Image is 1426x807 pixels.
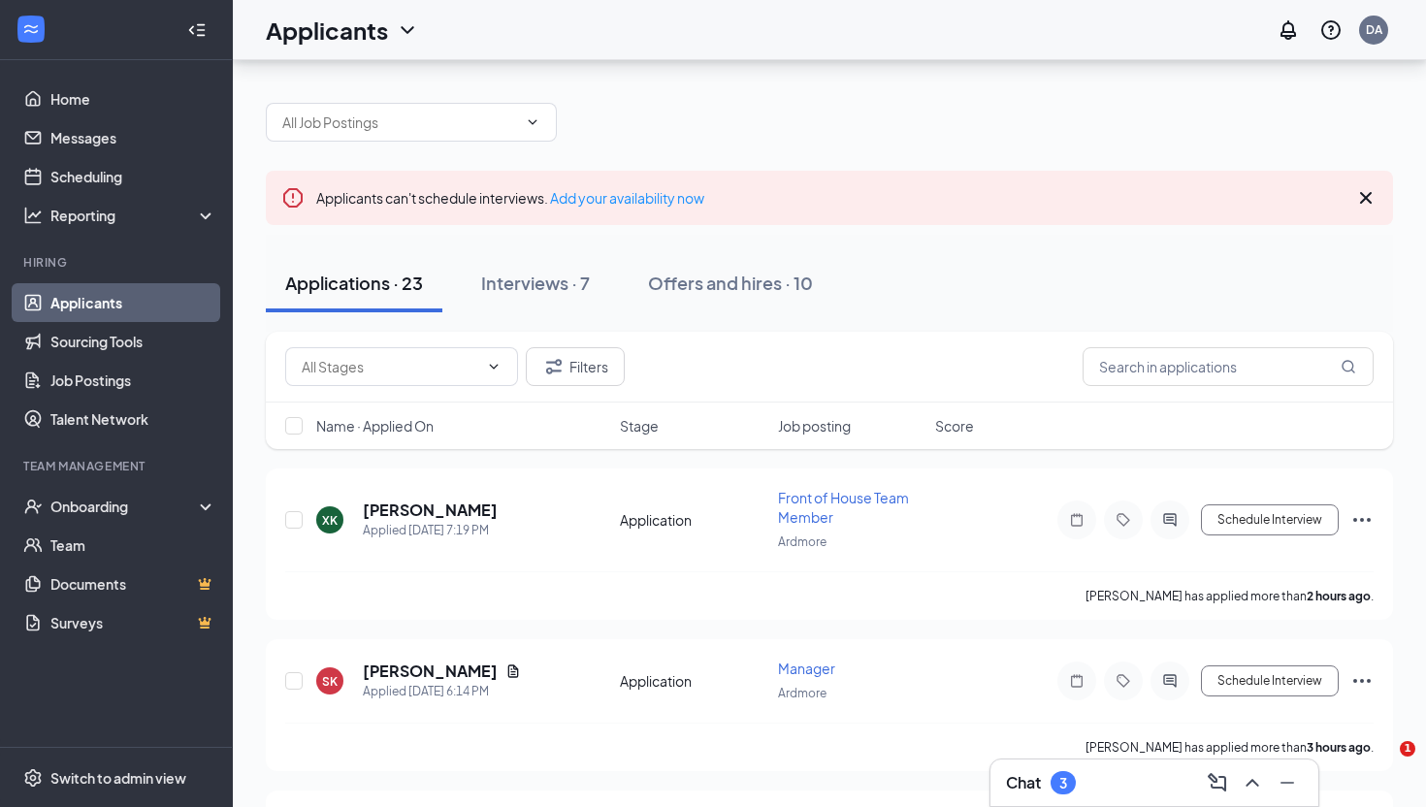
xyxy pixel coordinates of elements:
b: 2 hours ago [1307,589,1371,603]
svg: Error [281,186,305,210]
svg: ChevronUp [1241,771,1264,794]
div: Onboarding [50,497,200,516]
h5: [PERSON_NAME] [363,661,498,682]
a: Add your availability now [550,189,704,207]
div: Offers and hires · 10 [648,271,813,295]
p: [PERSON_NAME] has applied more than . [1086,739,1374,756]
div: Team Management [23,458,212,474]
h1: Applicants [266,14,388,47]
div: Application [620,671,766,691]
svg: Notifications [1277,18,1300,42]
div: Hiring [23,254,212,271]
svg: ChevronDown [525,114,540,130]
button: ComposeMessage [1202,767,1233,798]
svg: Note [1065,512,1088,528]
svg: ActiveChat [1158,512,1182,528]
h3: Chat [1006,772,1041,793]
span: Manager [778,660,835,677]
div: SK [322,673,338,690]
input: All Job Postings [282,112,517,133]
svg: Cross [1354,186,1377,210]
button: Schedule Interview [1201,504,1339,535]
svg: ChevronDown [396,18,419,42]
div: Applied [DATE] 6:14 PM [363,682,521,701]
svg: MagnifyingGlass [1341,359,1356,374]
svg: Tag [1112,673,1135,689]
span: Ardmore [778,534,826,549]
div: Applications · 23 [285,271,423,295]
svg: Minimize [1276,771,1299,794]
span: Name · Applied On [316,416,434,436]
svg: ChevronDown [486,359,502,374]
h5: [PERSON_NAME] [363,500,498,521]
a: Job Postings [50,361,216,400]
a: Team [50,526,216,565]
svg: Filter [542,355,566,378]
svg: UserCheck [23,497,43,516]
div: DA [1366,21,1382,38]
svg: Note [1065,673,1088,689]
svg: Ellipses [1350,669,1374,693]
p: [PERSON_NAME] has applied more than . [1086,588,1374,604]
a: Home [50,80,216,118]
span: Front of House Team Member [778,489,909,526]
a: Messages [50,118,216,157]
span: Score [935,416,974,436]
div: 3 [1059,775,1067,791]
svg: Settings [23,768,43,788]
svg: Document [505,663,521,679]
button: Schedule Interview [1201,665,1339,696]
a: Applicants [50,283,216,322]
span: Applicants can't schedule interviews. [316,189,704,207]
svg: ComposeMessage [1206,771,1229,794]
div: Interviews · 7 [481,271,590,295]
svg: Analysis [23,206,43,225]
span: Job posting [778,416,851,436]
svg: Collapse [187,20,207,40]
a: DocumentsCrown [50,565,216,603]
a: Sourcing Tools [50,322,216,361]
svg: ActiveChat [1158,673,1182,689]
div: Application [620,510,766,530]
button: Filter Filters [526,347,625,386]
span: Ardmore [778,686,826,700]
button: ChevronUp [1237,767,1268,798]
input: Search in applications [1083,347,1374,386]
iframe: Intercom live chat [1360,741,1407,788]
span: Stage [620,416,659,436]
svg: WorkstreamLogo [21,19,41,39]
div: XK [322,512,338,529]
a: Talent Network [50,400,216,438]
div: Applied [DATE] 7:19 PM [363,521,498,540]
span: 1 [1400,741,1415,757]
a: SurveysCrown [50,603,216,642]
svg: Tag [1112,512,1135,528]
div: Reporting [50,206,217,225]
a: Scheduling [50,157,216,196]
b: 3 hours ago [1307,740,1371,755]
div: Switch to admin view [50,768,186,788]
svg: QuestionInfo [1319,18,1343,42]
button: Minimize [1272,767,1303,798]
svg: Ellipses [1350,508,1374,532]
input: All Stages [302,356,478,377]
